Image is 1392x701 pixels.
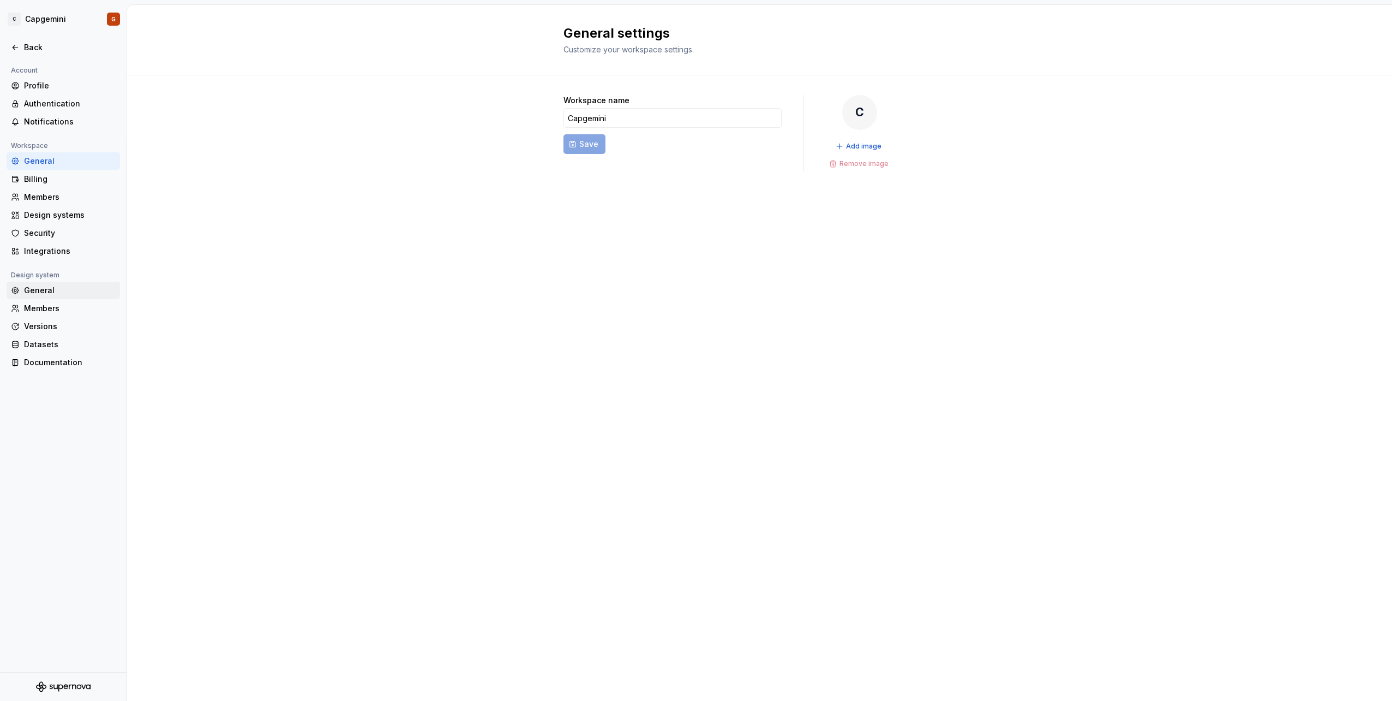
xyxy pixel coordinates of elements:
[846,142,881,151] span: Add image
[563,25,943,42] h2: General settings
[24,339,116,350] div: Datasets
[24,80,116,91] div: Profile
[7,113,120,130] a: Notifications
[24,116,116,127] div: Notifications
[842,95,877,130] div: C
[7,300,120,317] a: Members
[24,174,116,185] div: Billing
[7,64,42,77] div: Account
[7,139,52,152] div: Workspace
[7,77,120,94] a: Profile
[24,228,116,239] div: Security
[7,354,120,371] a: Documentation
[24,192,116,203] div: Members
[24,321,116,332] div: Versions
[7,269,64,282] div: Design system
[563,95,629,106] label: Workspace name
[111,15,116,23] div: G
[7,206,120,224] a: Design systems
[8,13,21,26] div: C
[7,242,120,260] a: Integrations
[7,95,120,112] a: Authentication
[25,14,66,25] div: Capgemini
[7,224,120,242] a: Security
[832,139,886,154] button: Add image
[2,7,124,31] button: CCapgeminiG
[24,246,116,257] div: Integrations
[24,98,116,109] div: Authentication
[24,42,116,53] div: Back
[24,357,116,368] div: Documentation
[24,285,116,296] div: General
[7,188,120,206] a: Members
[7,152,120,170] a: General
[563,45,694,54] span: Customize your workspace settings.
[24,210,116,221] div: Design systems
[7,318,120,335] a: Versions
[7,336,120,353] a: Datasets
[7,39,120,56] a: Back
[24,303,116,314] div: Members
[36,681,91,692] svg: Supernova Logo
[7,282,120,299] a: General
[7,170,120,188] a: Billing
[24,156,116,167] div: General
